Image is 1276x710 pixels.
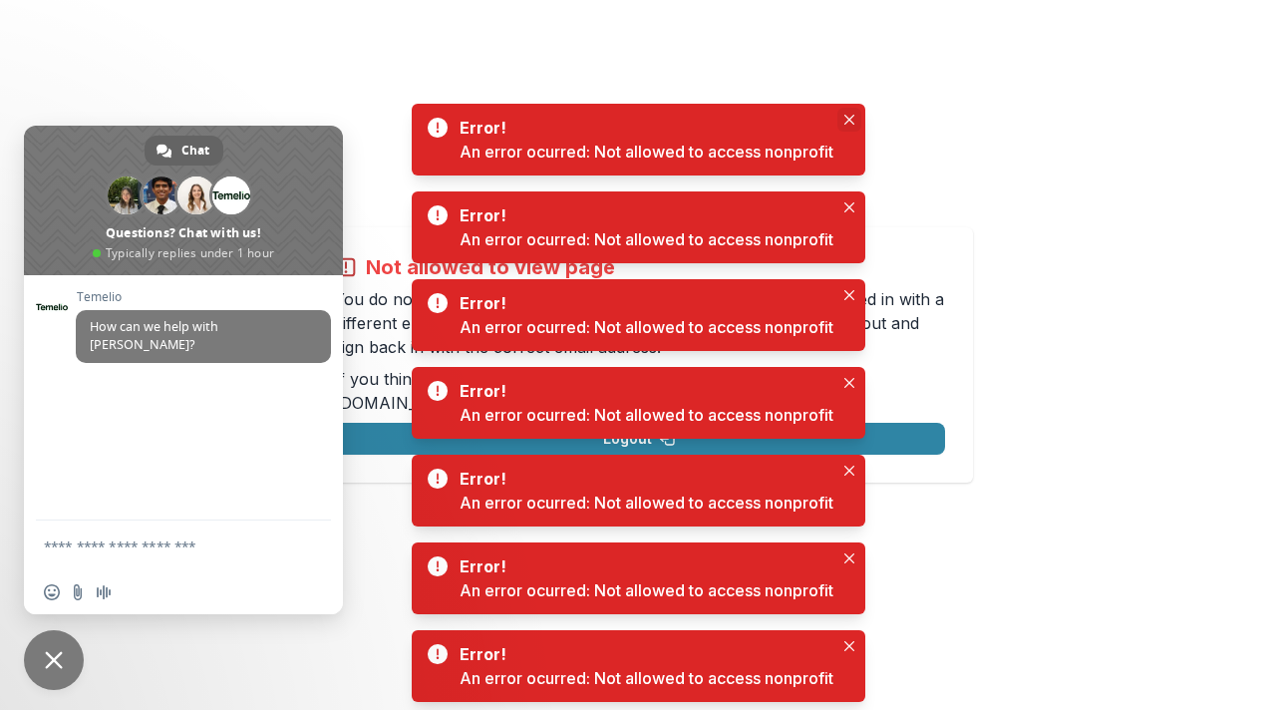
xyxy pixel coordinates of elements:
div: Error! [460,116,825,140]
span: Temelio [76,290,331,304]
div: Error! [460,291,825,315]
div: An error ocurred: Not allowed to access nonprofit [460,315,833,339]
span: Send a file [70,584,86,600]
button: Close [837,371,861,395]
div: Close chat [24,630,84,690]
div: An error ocurred: Not allowed to access nonprofit [460,227,833,251]
button: Logout [334,423,945,455]
div: An error ocurred: Not allowed to access nonprofit [460,491,833,515]
div: Error! [460,554,825,578]
h2: Not allowed to view page [366,255,615,279]
div: Error! [460,467,825,491]
span: Chat [181,136,209,166]
button: Close [837,546,861,570]
span: How can we help with [PERSON_NAME]? [90,318,218,353]
textarea: Compose your message... [44,537,279,555]
span: Insert an emoji [44,584,60,600]
div: Error! [460,203,825,227]
button: Close [837,108,861,132]
div: Error! [460,379,825,403]
div: An error ocurred: Not allowed to access nonprofit [460,578,833,602]
span: Audio message [96,584,112,600]
div: Chat [145,136,223,166]
div: An error ocurred: Not allowed to access nonprofit [460,666,833,690]
div: Error! [460,642,825,666]
button: Close [837,283,861,307]
button: Close [837,459,861,483]
div: An error ocurred: Not allowed to access nonprofit [460,403,833,427]
div: An error ocurred: Not allowed to access nonprofit [460,140,833,164]
button: Close [837,634,861,658]
button: Close [837,195,861,219]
